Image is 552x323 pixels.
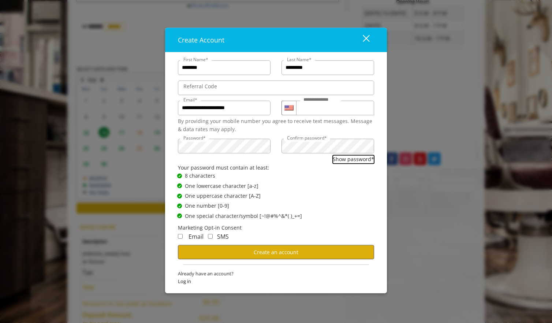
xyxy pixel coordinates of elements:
input: Receive Marketing SMS [208,234,213,238]
span: Already have an account? [178,270,374,278]
span: SMS [217,232,229,240]
div: close dialog [354,34,369,45]
button: close dialog [349,32,374,47]
div: Country [281,100,296,115]
span: One special character/symbol [~!@#%^&*( )_+=] [185,212,302,220]
input: Password [178,139,271,153]
div: Marketing Opt-in Consent [178,224,374,232]
input: Email [178,100,271,115]
input: ConfirmPassword [281,139,374,153]
label: Password* [180,134,209,141]
div: Your password must contain at least: [178,164,374,172]
input: Lastname [281,60,374,75]
div: By providing your mobile number you agree to receive text messages. Message & data rates may apply. [178,117,374,133]
span: ✔ [178,173,181,179]
span: 8 characters [185,172,215,180]
label: Confirm password* [283,134,331,141]
span: ✔ [178,213,181,219]
button: Create an account [178,245,374,259]
input: ReferralCode [178,80,374,95]
span: One number [0-9] [185,202,229,210]
label: Last Name* [283,56,315,63]
span: Create Account [178,35,224,44]
label: Referral Code [180,82,221,90]
span: Create an account [254,248,298,255]
button: Show password* [333,155,374,163]
span: ✔ [178,183,181,189]
label: First Name* [180,56,212,63]
span: One uppercase character [A-Z] [185,192,261,200]
label: Email* [180,96,201,103]
input: Receive Marketing Email [178,234,183,238]
span: Log in [178,278,374,285]
span: ✔ [178,203,181,209]
span: Email [189,232,204,240]
input: FirstName [178,60,271,75]
span: ✔ [178,193,181,199]
span: One lowercase character [a-z] [185,182,258,190]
